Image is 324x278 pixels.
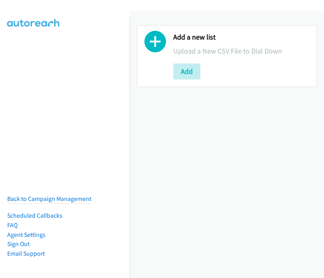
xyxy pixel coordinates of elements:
[173,64,200,79] button: Add
[7,250,45,257] a: Email Support
[7,240,30,248] a: Sign Out
[7,231,46,238] a: Agent Settings
[7,195,91,203] a: Back to Campaign Management
[173,46,309,56] p: Upload a New CSV File to Dial Down
[173,33,309,42] h2: Add a new list
[7,212,62,219] a: Scheduled Callbacks
[7,221,18,229] a: FAQ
